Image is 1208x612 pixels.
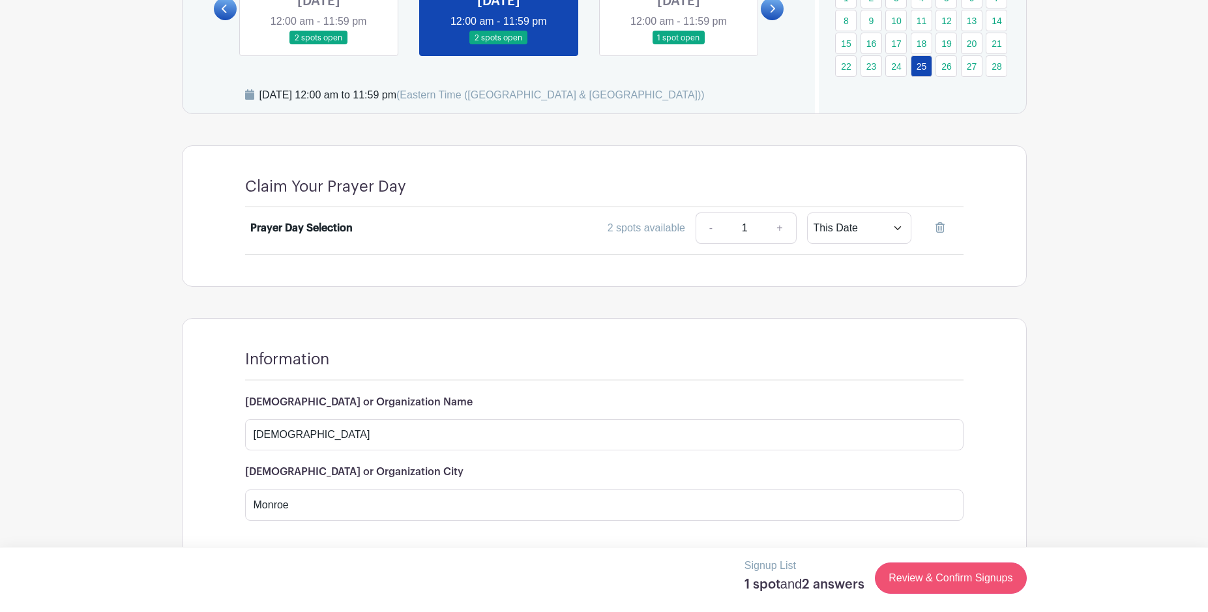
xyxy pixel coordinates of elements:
[935,10,957,31] a: 12
[835,33,857,54] a: 15
[608,220,685,236] div: 2 spots available
[835,55,857,77] a: 22
[696,212,726,244] a: -
[961,10,982,31] a: 13
[875,562,1026,594] a: Review & Confirm Signups
[245,466,964,478] h6: [DEMOGRAPHIC_DATA] or Organization City
[911,33,932,54] a: 18
[780,577,802,591] span: and
[396,89,705,100] span: (Eastern Time ([GEOGRAPHIC_DATA] & [GEOGRAPHIC_DATA]))
[245,489,964,521] input: Type your answer
[885,10,907,31] a: 10
[986,33,1007,54] a: 21
[245,350,329,369] h4: Information
[935,33,957,54] a: 19
[935,55,957,77] a: 26
[911,10,932,31] a: 11
[250,220,353,236] div: Prayer Day Selection
[885,33,907,54] a: 17
[885,55,907,77] a: 24
[861,55,882,77] a: 23
[744,576,864,592] h5: 1 spot 2 answers
[861,10,882,31] a: 9
[763,212,796,244] a: +
[744,558,864,574] p: Signup List
[245,419,964,450] input: Type your answer
[245,177,406,196] h4: Claim Your Prayer Day
[986,55,1007,77] a: 28
[259,87,705,103] div: [DATE] 12:00 am to 11:59 pm
[835,10,857,31] a: 8
[986,10,1007,31] a: 14
[245,396,964,409] h6: [DEMOGRAPHIC_DATA] or Organization Name
[961,55,982,77] a: 27
[911,55,932,77] a: 25
[861,33,882,54] a: 16
[961,33,982,54] a: 20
